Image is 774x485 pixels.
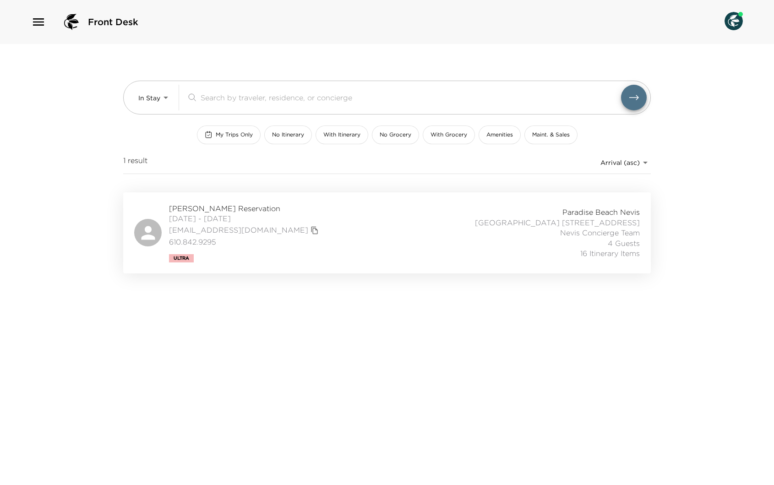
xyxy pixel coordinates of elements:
span: No Itinerary [272,131,304,139]
button: With Itinerary [316,125,368,144]
span: 1 result [123,155,147,170]
span: [DATE] - [DATE] [169,213,321,223]
button: No Grocery [372,125,419,144]
span: 610.842.9295 [169,237,321,247]
button: Maint. & Sales [524,125,578,144]
button: No Itinerary [264,125,312,144]
span: 16 Itinerary Items [580,248,640,258]
button: Amenities [479,125,521,144]
a: [PERSON_NAME] Reservation[DATE] - [DATE][EMAIL_ADDRESS][DOMAIN_NAME]copy primary member email610.... [123,192,651,273]
input: Search by traveler, residence, or concierge [201,92,621,103]
span: Ultra [174,256,189,261]
span: [GEOGRAPHIC_DATA] [STREET_ADDRESS] [475,218,640,228]
span: No Grocery [380,131,411,139]
button: My Trips Only [197,125,261,144]
img: User [725,12,743,30]
img: logo [60,11,82,33]
span: With Grocery [431,131,467,139]
span: My Trips Only [216,131,253,139]
span: With Itinerary [323,131,360,139]
button: With Grocery [423,125,475,144]
span: Front Desk [88,16,138,28]
span: [PERSON_NAME] Reservation [169,203,321,213]
a: [EMAIL_ADDRESS][DOMAIN_NAME] [169,225,308,235]
span: 4 Guests [608,238,640,248]
span: Maint. & Sales [532,131,570,139]
span: In Stay [138,94,160,102]
span: Amenities [486,131,513,139]
span: Arrival (asc) [600,158,640,167]
span: Paradise Beach Nevis [562,207,640,217]
span: Nevis Concierge Team [560,228,640,238]
button: copy primary member email [308,224,321,237]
